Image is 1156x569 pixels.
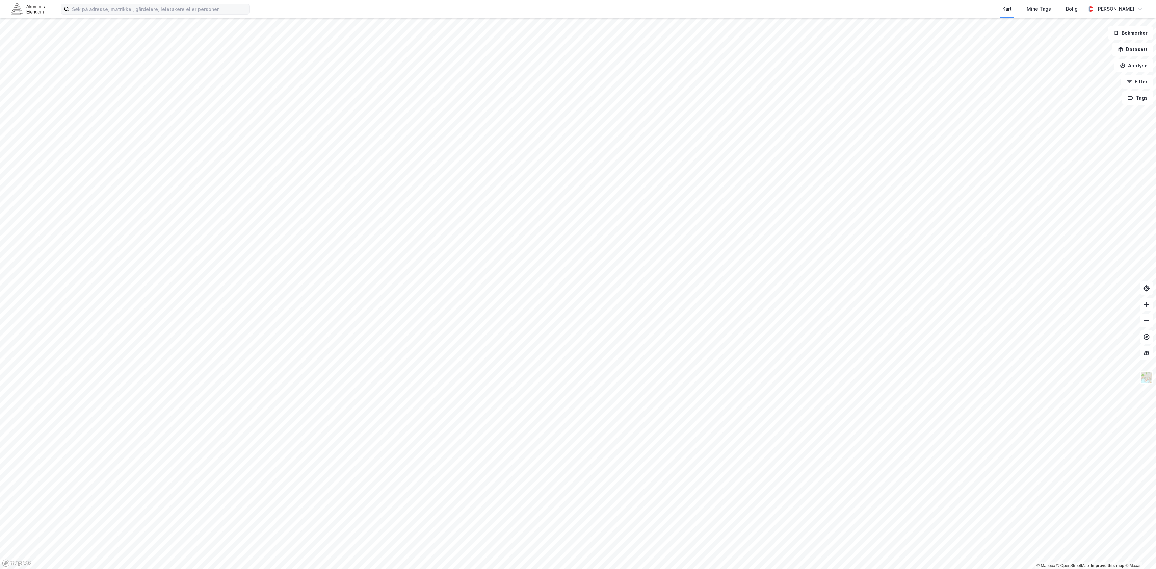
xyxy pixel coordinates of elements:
img: Z [1140,371,1153,384]
input: Søk på adresse, matrikkel, gårdeiere, leietakere eller personer [69,4,249,14]
div: [PERSON_NAME] [1096,5,1134,13]
a: Mapbox homepage [2,559,32,567]
button: Analyse [1114,59,1153,72]
img: akershus-eiendom-logo.9091f326c980b4bce74ccdd9f866810c.svg [11,3,45,15]
div: Bolig [1066,5,1078,13]
a: Mapbox [1036,563,1055,568]
a: Improve this map [1091,563,1124,568]
div: Kart [1002,5,1012,13]
a: OpenStreetMap [1056,563,1089,568]
button: Filter [1121,75,1153,89]
button: Datasett [1112,43,1153,56]
iframe: Chat Widget [1122,537,1156,569]
button: Bokmerker [1108,26,1153,40]
button: Tags [1122,91,1153,105]
div: Kontrollprogram for chat [1122,537,1156,569]
div: Mine Tags [1027,5,1051,13]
